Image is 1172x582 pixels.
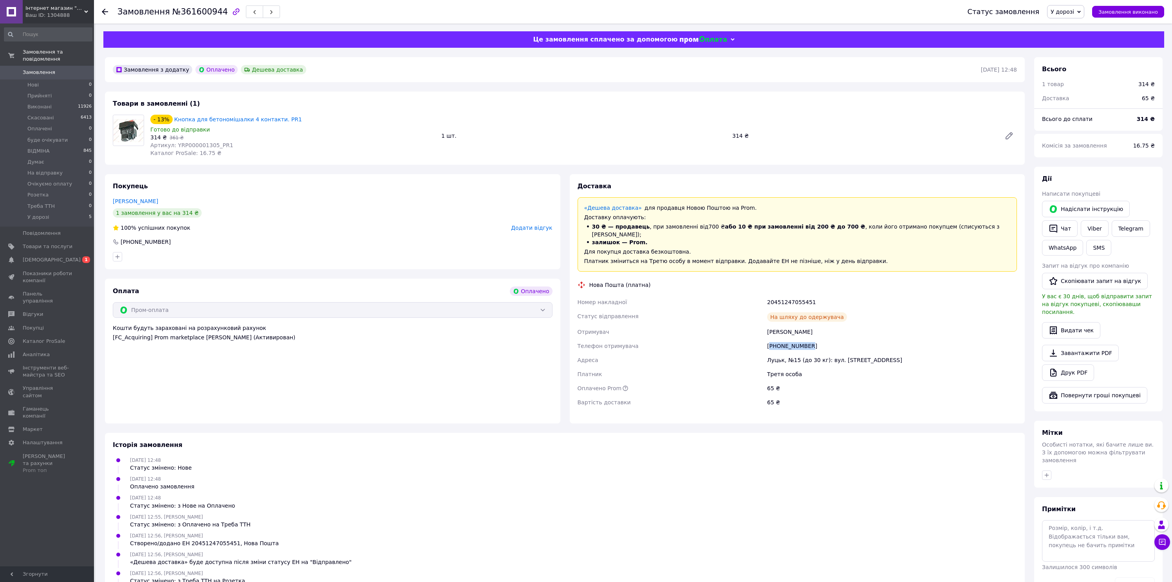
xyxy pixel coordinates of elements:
a: Telegram [1112,220,1150,237]
span: 6413 [81,114,92,121]
button: Видати чек [1042,322,1100,339]
div: успішних покупок [113,224,190,232]
div: 1 шт. [438,130,729,141]
span: Адреса [578,357,598,363]
span: Додати відгук [511,225,552,231]
div: Ваш ID: 1304888 [25,12,94,19]
span: Замовлення [117,7,170,16]
div: «Дешева доставка» буде доступна після зміни статусу ЕН на "Відправлено" [130,558,352,566]
span: Це замовлення сплачено за допомогою [533,36,677,43]
div: Для покупця доставка безкоштовна. [584,248,1011,256]
span: Дії [1042,175,1052,182]
div: Замовлення з додатку [113,65,192,74]
span: залишок — Prom. [592,239,648,245]
a: Viber [1081,220,1108,237]
span: Налаштування [23,439,63,446]
span: Показники роботи компанії [23,270,72,284]
a: WhatsApp [1042,240,1083,256]
img: evopay logo [680,36,727,43]
span: 0 [89,125,92,132]
button: Чат з покупцем [1154,534,1170,550]
a: Завантажити PDF [1042,345,1119,361]
span: Всього до сплати [1042,116,1093,122]
span: 0 [89,92,92,99]
span: [DATE] 12:56, [PERSON_NAME] [130,552,203,557]
button: Замовлення виконано [1092,6,1164,18]
div: 65 ₴ [766,381,1019,395]
span: Нові [27,81,39,88]
span: Статус відправлення [578,313,639,319]
span: Інтернет магазин "pro100market" [25,5,84,12]
span: 5 [89,214,92,221]
span: Доставка [578,182,612,190]
div: 314 ₴ [1138,80,1155,88]
span: Думає [27,159,44,166]
span: Треба ТТН [27,203,55,210]
span: [PERSON_NAME] та рахунки [23,453,72,474]
span: Платник [578,371,602,377]
span: Оплачено Prom [578,385,622,391]
span: Запит на відгук про компанію [1042,263,1129,269]
div: Оплачено [195,65,238,74]
span: буде очікувати [27,137,68,144]
span: Покупець [113,182,148,190]
span: Вартість доставки [578,399,631,405]
span: [DATE] 12:48 [130,476,161,482]
div: - 13% [150,115,173,124]
span: Каталог ProSale [23,338,65,345]
span: 0 [89,169,92,177]
span: Інструменти веб-майстра та SEO [23,364,72,378]
span: Маркет [23,426,43,433]
span: [DEMOGRAPHIC_DATA] [23,256,81,263]
span: №361600944 [172,7,228,16]
div: Статус змінено: з Нове на Оплачено [130,502,235,510]
span: 0 [89,81,92,88]
div: Луцьк, №15 (до 30 кг): вул. [STREET_ADDRESS] [766,353,1019,367]
span: Комісія за замовлення [1042,142,1107,149]
span: Доставка [1042,95,1069,101]
span: 0 [89,191,92,198]
span: 1 товар [1042,81,1064,87]
span: Отримувач [578,329,609,335]
span: 100% [121,225,136,231]
span: [DATE] 12:56, [PERSON_NAME] [130,533,203,539]
div: Третя особа [766,367,1019,381]
span: У дорозі [27,214,49,221]
span: 0 [89,159,92,166]
span: 11926 [78,103,92,110]
div: Prom топ [23,467,72,474]
div: Статус замовлення [968,8,1040,16]
span: Товари в замовленні (1) [113,100,200,107]
span: Телефон отримувача [578,343,639,349]
span: 1 [82,256,90,263]
span: Товари та послуги [23,243,72,250]
span: 361 ₴ [170,135,184,141]
span: У дорозі [1051,9,1074,15]
span: Оплачені [27,125,52,132]
div: [FC_Acquiring] Prom marketplace [PERSON_NAME] (Активирован) [113,333,553,341]
span: Всього [1042,65,1066,73]
img: Кнопка для бетономішалки 4 контакти. PR1 [113,119,144,142]
span: Замовлення [23,69,55,76]
a: «Дешева доставка» [584,205,642,211]
span: Мітки [1042,429,1063,436]
span: Номер накладної [578,299,627,305]
b: 314 ₴ [1137,116,1155,122]
span: ВІДМІНА [27,148,50,155]
div: Нова Пошта (платна) [587,281,653,289]
div: 314 ₴ [729,130,998,141]
span: 30 ₴ — продавець [592,223,650,230]
span: [DATE] 12:48 [130,458,161,463]
span: 845 [83,148,92,155]
time: [DATE] 12:48 [981,67,1017,73]
button: SMS [1086,240,1111,256]
a: [PERSON_NAME] [113,198,158,204]
span: 0 [89,203,92,210]
span: Виконані [27,103,52,110]
span: [DATE] 12:48 [130,495,161,501]
div: [PERSON_NAME] [766,325,1019,339]
input: Пошук [4,27,92,41]
span: Покупці [23,324,44,332]
span: Готово до відправки [150,126,210,133]
a: Редагувати [1001,128,1017,144]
